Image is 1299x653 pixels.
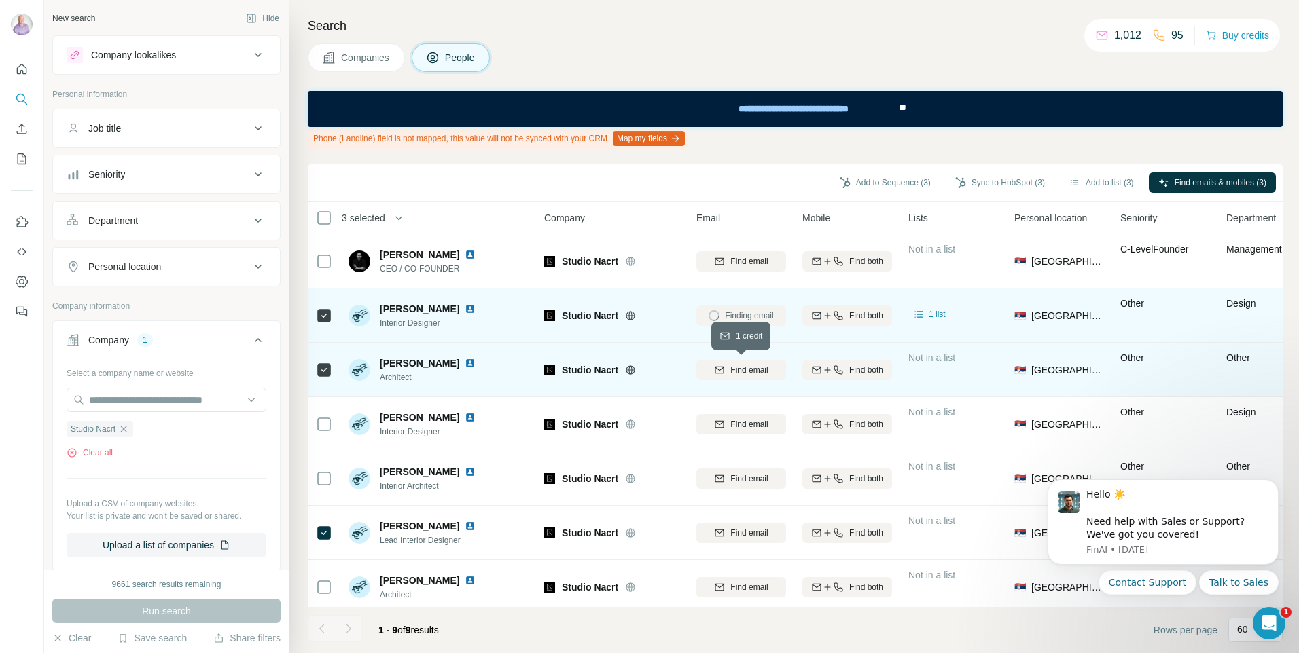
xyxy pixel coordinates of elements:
span: 🇷🇸 [1014,417,1026,431]
img: Avatar [349,250,370,272]
button: Find email [696,251,786,272]
span: [PERSON_NAME] [380,356,459,370]
span: Personal location [1014,211,1087,225]
span: Not in a list [908,407,955,417]
span: Studio Nacrt [562,472,618,485]
span: Find both [849,472,883,485]
img: Avatar [349,359,370,381]
button: Company1 [53,324,280,362]
span: Architect [380,589,481,601]
button: Sync to HubSpot (3) [946,172,1054,193]
span: Not in a list [908,570,955,580]
img: LinkedIn logo [465,412,476,423]
span: [PERSON_NAME] [380,519,459,533]
button: Add to list (3) [1060,172,1143,193]
span: Studio Nacrt [562,417,618,431]
button: Feedback [11,299,33,324]
span: Other [1226,352,1250,363]
img: LinkedIn logo [465,358,476,369]
div: Company [88,333,129,347]
p: Personal information [52,88,281,100]
span: Find emails & mobiles (3) [1175,176,1266,189]
button: Quick start [11,57,33,81]
span: Studio Nacrt [562,526,618,540]
div: Job title [88,122,121,135]
button: Find email [696,468,786,489]
span: Not in a list [908,244,955,255]
img: Logo of Studio Nacrt [544,582,555,593]
span: Design [1226,298,1256,309]
span: 🇷🇸 [1014,255,1026,268]
button: Personal location [53,250,280,283]
span: Mobile [802,211,830,225]
span: 🇷🇸 [1014,472,1026,485]
p: 1,012 [1114,27,1141,43]
button: Company lookalikes [53,39,280,71]
span: Architect [380,371,481,384]
button: Clear all [67,447,113,459]
button: Find email [696,523,786,543]
button: Find both [802,251,892,272]
span: Find email [730,255,768,267]
span: 3 selected [342,211,385,225]
span: Not in a list [908,515,955,526]
span: Find email [730,472,768,485]
span: People [445,51,476,64]
img: Avatar [349,468,370,489]
button: Find email [696,414,786,434]
button: Department [53,204,280,237]
button: Find email [696,577,786,597]
span: Not in a list [908,352,955,363]
span: Interior Designer [380,317,481,329]
button: Search [11,87,33,111]
span: Design [1226,407,1256,417]
span: Studio Nacrt [562,580,618,594]
span: [PERSON_NAME] [380,248,459,261]
button: Dashboard [11,269,33,294]
button: Use Surfe API [11,240,33,264]
span: Department [1226,211,1276,225]
span: Find both [849,364,883,376]
span: Other [1120,298,1144,309]
span: 🇷🇸 [1014,580,1026,594]
img: Avatar [349,522,370,544]
img: Logo of Studio Nacrt [544,527,555,538]
button: Find emails & mobiles (3) [1149,172,1276,193]
img: Avatar [349,305,370,326]
span: Studio Nacrt [562,309,618,322]
iframe: Intercom live chat [1253,607,1285,639]
span: Find both [849,527,883,539]
div: New search [52,12,95,24]
button: Enrich CSV [11,117,33,141]
span: Lists [908,211,928,225]
span: 9 [406,624,411,635]
span: Other [1226,461,1250,472]
p: 95 [1171,27,1184,43]
span: Other [1120,407,1144,417]
span: of [397,624,406,635]
span: Find email [730,364,768,376]
span: Interior Designer [380,426,481,438]
h4: Search [308,16,1283,35]
span: 1 list [929,308,946,320]
iframe: Intercom notifications message [1027,462,1299,646]
div: Company lookalikes [91,48,176,62]
img: Logo of Studio Nacrt [544,473,555,484]
button: Find both [802,523,892,543]
span: Find both [849,581,883,593]
button: Find both [802,360,892,380]
span: 🇷🇸 [1014,363,1026,377]
img: LinkedIn logo [465,303,476,314]
img: Avatar [349,413,370,435]
span: Studio Nacrt [562,255,618,268]
span: Companies [341,51,391,64]
button: Seniority [53,158,280,191]
span: Studio Nacrt [562,363,618,377]
img: Logo of Studio Nacrt [544,365,555,375]
span: Other [1120,352,1144,363]
div: Personal location [88,260,161,274]
span: [PERSON_NAME] [380,411,459,424]
img: Logo of Studio Nacrt [544,256,555,267]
